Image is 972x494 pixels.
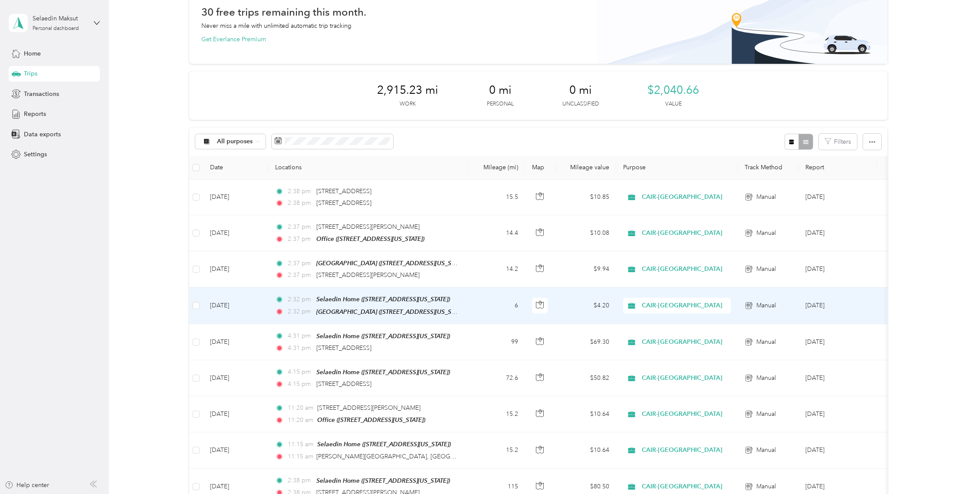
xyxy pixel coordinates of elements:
span: $2,040.66 [647,83,699,97]
td: Sep 2025 [798,180,877,215]
span: [STREET_ADDRESS] [316,199,371,207]
td: 15.2 [468,396,525,432]
span: Manual [756,373,776,383]
td: $10.64 [555,396,616,432]
td: Aug 2025 [798,396,877,432]
th: Purpose [616,156,738,180]
td: [DATE] [203,324,268,360]
td: 15.2 [468,432,525,468]
span: [PERSON_NAME][GEOGRAPHIC_DATA], [GEOGRAPHIC_DATA] [316,453,493,460]
span: Settings [24,150,47,159]
span: Manual [756,301,776,310]
span: [GEOGRAPHIC_DATA] ([STREET_ADDRESS][US_STATE]) [316,260,467,267]
th: Mileage value [555,156,616,180]
span: 2:32 pm [288,295,312,304]
td: Sep 2025 [798,287,877,324]
span: Selaedin Home ([STREET_ADDRESS][US_STATE]) [316,296,450,303]
td: 14.4 [468,215,525,251]
span: CAIR-[GEOGRAPHIC_DATA] [642,409,722,419]
th: Locations [268,156,468,180]
span: 4:15 pm [288,367,312,377]
span: CAIR-[GEOGRAPHIC_DATA] [642,301,722,310]
td: $9.94 [555,251,616,287]
span: [GEOGRAPHIC_DATA] ([STREET_ADDRESS][US_STATE]) [316,308,467,316]
span: Manual [756,409,776,419]
span: Selaedin Home ([STREET_ADDRESS][US_STATE]) [316,333,450,339]
span: Manual [756,337,776,347]
span: 2:37 pm [288,270,312,280]
span: 4:15 pm [288,379,312,389]
span: Home [24,49,41,58]
span: [STREET_ADDRESS][PERSON_NAME] [316,223,420,231]
span: CAIR-[GEOGRAPHIC_DATA] [642,337,722,347]
span: 2:38 pm [288,187,312,196]
span: 2,915.23 mi [377,83,438,97]
span: 2:38 pm [288,198,312,208]
th: Mileage (mi) [468,156,525,180]
td: $69.30 [555,324,616,360]
div: Selaedin Maksut [33,14,87,23]
td: [DATE] [203,287,268,324]
span: 0 mi [569,83,592,97]
td: [DATE] [203,215,268,251]
span: 11:15 am [288,452,312,461]
td: 99 [468,324,525,360]
span: Data exports [24,130,61,139]
span: Office ([STREET_ADDRESS][US_STATE]) [317,416,425,423]
span: [STREET_ADDRESS][PERSON_NAME] [317,404,420,412]
button: Get Everlance Premium [201,35,266,44]
span: Office ([STREET_ADDRESS][US_STATE]) [316,235,424,242]
td: Sep 2025 [798,251,877,287]
th: Report [798,156,877,180]
span: 4:31 pm [288,343,312,353]
span: 11:20 am [288,403,313,413]
span: CAIR-[GEOGRAPHIC_DATA] [642,445,722,455]
td: [DATE] [203,251,268,287]
span: Manual [756,228,776,238]
span: 4:31 pm [288,331,312,341]
th: Map [525,156,555,180]
div: Personal dashboard [33,26,79,31]
span: Transactions [24,89,59,99]
span: Trips [24,69,37,78]
td: 15.5 [468,180,525,215]
span: 2:38 pm [288,476,312,485]
p: Work [400,100,416,108]
p: Value [665,100,682,108]
td: [DATE] [203,180,268,215]
span: Manual [756,264,776,274]
span: Manual [756,445,776,455]
p: Personal [487,100,514,108]
td: [DATE] [203,360,268,396]
span: CAIR-[GEOGRAPHIC_DATA] [642,192,722,202]
td: $50.82 [555,360,616,396]
span: 11:15 am [288,440,313,449]
span: Selaedin Home ([STREET_ADDRESS][US_STATE]) [316,477,450,484]
td: $4.20 [555,287,616,324]
span: 2:37 pm [288,234,312,244]
td: Aug 2025 [798,324,877,360]
td: [DATE] [203,396,268,432]
button: Help center [5,481,49,490]
td: $10.64 [555,432,616,468]
span: CAIR-[GEOGRAPHIC_DATA] [642,264,722,274]
td: 14.2 [468,251,525,287]
td: 6 [468,287,525,324]
span: 2:37 pm [288,222,312,232]
p: Unclassified [562,100,599,108]
span: Selaedin Home ([STREET_ADDRESS][US_STATE]) [316,369,450,375]
td: Sep 2025 [798,215,877,251]
span: [STREET_ADDRESS] [316,380,371,388]
iframe: Everlance-gr Chat Button Frame [923,445,972,494]
td: Aug 2025 [798,432,877,468]
span: Selaedin Home ([STREET_ADDRESS][US_STATE]) [317,441,451,448]
td: $10.85 [555,180,616,215]
span: Manual [756,482,776,491]
td: [DATE] [203,432,268,468]
span: [STREET_ADDRESS][PERSON_NAME] [316,271,420,279]
button: Filters [819,134,857,150]
td: $10.08 [555,215,616,251]
span: Manual [756,192,776,202]
span: 2:37 pm [288,259,312,268]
